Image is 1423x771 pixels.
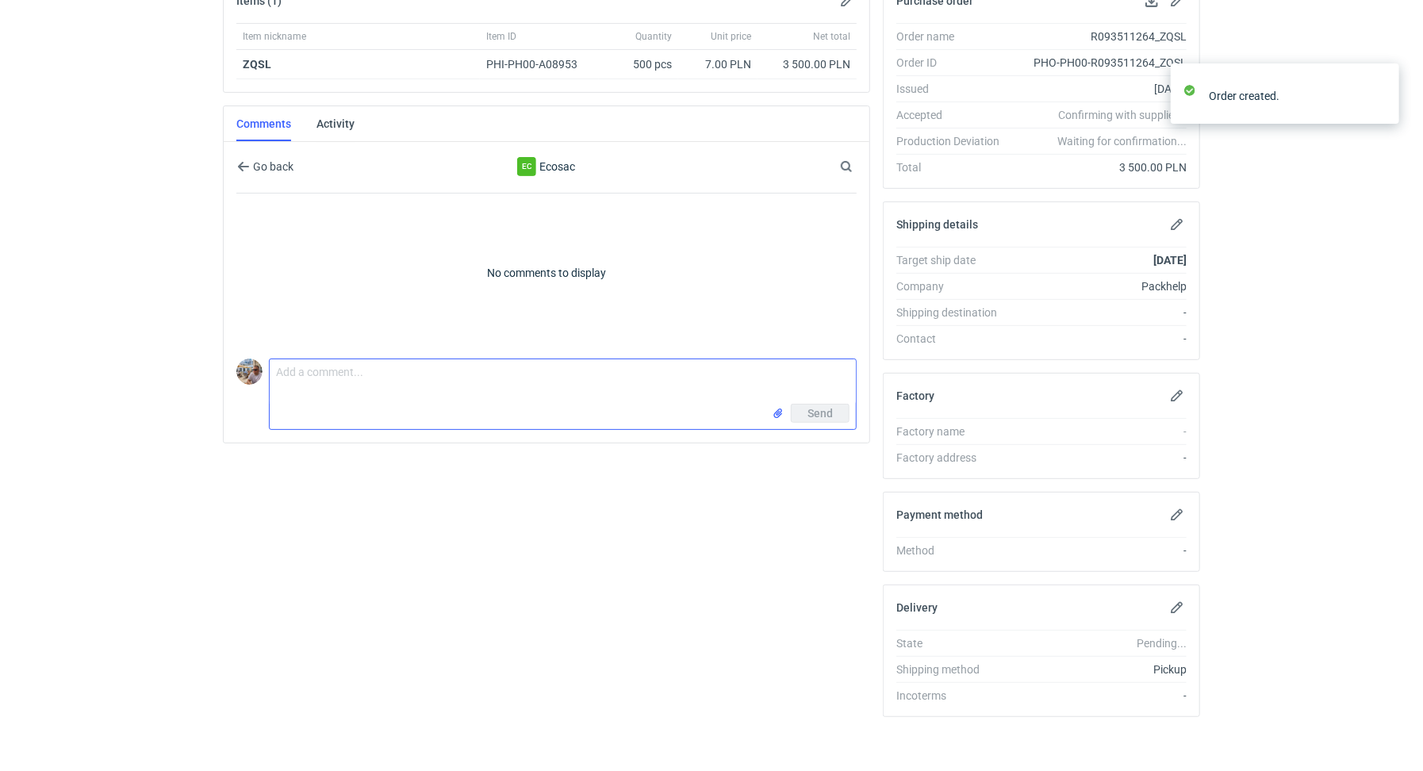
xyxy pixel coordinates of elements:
figcaption: Ec [517,157,536,176]
div: 3 500.00 PLN [1012,159,1187,175]
button: Go back [236,157,294,176]
span: Item nickname [243,30,306,43]
div: 7.00 PLN [685,56,751,72]
input: Search [837,157,888,176]
em: Pending... [1137,637,1187,650]
span: Unit price [711,30,751,43]
em: Waiting for confirmation... [1057,133,1187,149]
div: Target ship date [896,252,1012,268]
div: Company [896,278,1012,294]
a: Activity [316,106,355,141]
div: Shipping destination [896,305,1012,320]
button: Edit shipping details [1168,215,1187,234]
div: Order created. [1209,88,1375,104]
div: - [1012,424,1187,439]
h2: Factory [896,389,934,402]
div: - [1012,543,1187,558]
div: Incoterms [896,688,1012,704]
div: State [896,635,1012,651]
div: Order name [896,29,1012,44]
div: Production Deviation [896,133,1012,149]
div: - [1012,331,1187,347]
h2: Delivery [896,601,938,614]
div: 500 pcs [599,50,678,79]
div: R093511264_ZQSL [1012,29,1187,44]
img: Michał Palasek [236,359,263,385]
div: Factory name [896,424,1012,439]
button: Edit payment method [1168,505,1187,524]
div: PHI-PH00-A08953 [486,56,593,72]
div: Pickup [1012,662,1187,677]
button: Edit delivery details [1168,598,1187,617]
button: close [1375,87,1387,104]
h2: Shipping details [896,218,978,231]
em: Confirming with supplier... [1058,109,1187,121]
div: Ecosac [416,157,677,176]
div: Issued [896,81,1012,97]
div: [DATE] [1012,81,1187,97]
div: Total [896,159,1012,175]
div: Packhelp [1012,278,1187,294]
div: Method [896,543,1012,558]
span: Go back [250,161,293,172]
div: 3 500.00 PLN [764,56,850,72]
span: Quantity [635,30,672,43]
div: Shipping method [896,662,1012,677]
span: Item ID [486,30,516,43]
div: Factory address [896,450,1012,466]
div: Ecosac [517,157,536,176]
div: Contact [896,331,1012,347]
div: PHO-PH00-R093511264_ZQSL [1012,55,1187,71]
div: - [1012,305,1187,320]
strong: [DATE] [1153,254,1187,267]
a: ZQSL [243,58,271,71]
span: Net total [813,30,850,43]
p: No comments to display [236,194,857,352]
span: Send [807,408,833,419]
div: - [1012,450,1187,466]
div: Accepted [896,107,1012,123]
a: Comments [236,106,291,141]
div: - [1012,688,1187,704]
div: Order ID [896,55,1012,71]
h2: Payment method [896,508,983,521]
button: Edit factory details [1168,386,1187,405]
button: Send [791,404,850,423]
